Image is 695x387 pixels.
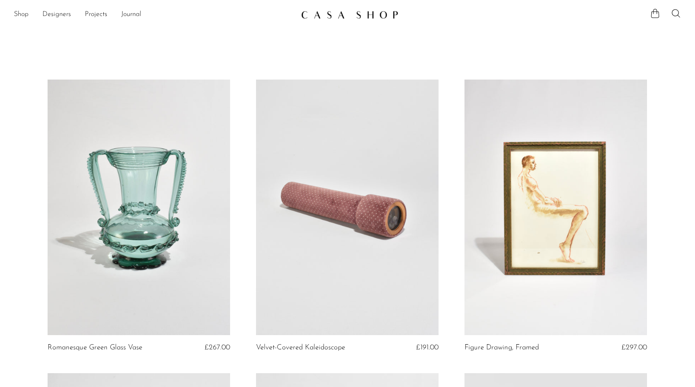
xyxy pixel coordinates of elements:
[256,344,345,352] a: Velvet-Covered Kaleidoscope
[14,9,29,20] a: Shop
[14,7,294,22] ul: NEW HEADER MENU
[205,344,230,351] span: £267.00
[85,9,107,20] a: Projects
[464,344,539,352] a: Figure Drawing, Framed
[42,9,71,20] a: Designers
[416,344,439,351] span: £191.00
[48,344,142,352] a: Romanesque Green Glass Vase
[621,344,647,351] span: £297.00
[14,7,294,22] nav: Desktop navigation
[121,9,141,20] a: Journal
